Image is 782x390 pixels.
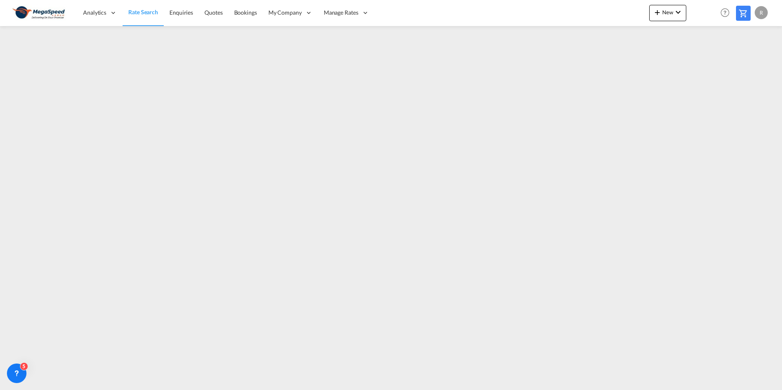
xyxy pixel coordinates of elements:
[718,6,732,20] span: Help
[234,9,257,16] span: Bookings
[83,9,106,17] span: Analytics
[128,9,158,15] span: Rate Search
[718,6,736,20] div: Help
[169,9,193,16] span: Enquiries
[324,9,358,17] span: Manage Rates
[755,6,768,19] div: R
[268,9,302,17] span: My Company
[652,7,662,17] md-icon: icon-plus 400-fg
[649,5,686,21] button: icon-plus 400-fgNewicon-chevron-down
[652,9,683,15] span: New
[673,7,683,17] md-icon: icon-chevron-down
[12,4,67,22] img: ad002ba0aea611eda5429768204679d3.JPG
[204,9,222,16] span: Quotes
